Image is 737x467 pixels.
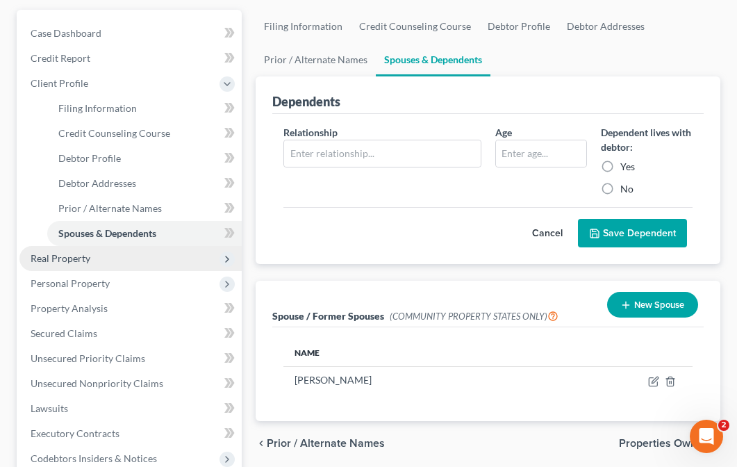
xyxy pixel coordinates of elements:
[619,438,709,449] span: Properties Owned
[19,396,242,421] a: Lawsuits
[718,420,729,431] span: 2
[690,420,723,453] iframe: Intercom live chat
[47,121,242,146] a: Credit Counseling Course
[351,10,479,43] a: Credit Counseling Course
[19,321,242,346] a: Secured Claims
[31,77,88,89] span: Client Profile
[256,438,385,449] button: chevron_left Prior / Alternate Names
[619,438,720,449] button: Properties Owned chevron_right
[58,177,136,189] span: Debtor Addresses
[31,52,90,64] span: Credit Report
[283,338,545,366] th: Name
[58,152,121,164] span: Debtor Profile
[495,125,512,140] label: Age
[31,327,97,339] span: Secured Claims
[58,227,156,239] span: Spouses & Dependents
[31,402,68,414] span: Lawsuits
[558,10,653,43] a: Debtor Addresses
[19,346,242,371] a: Unsecured Priority Claims
[390,311,558,322] span: (COMMUNITY PROPERTY STATES ONLY)
[19,296,242,321] a: Property Analysis
[47,146,242,171] a: Debtor Profile
[19,46,242,71] a: Credit Report
[19,421,242,446] a: Executory Contracts
[283,126,338,138] span: Relationship
[47,171,242,196] a: Debtor Addresses
[284,140,480,167] input: Enter relationship...
[578,219,687,248] button: Save Dependent
[31,302,108,314] span: Property Analysis
[479,10,558,43] a: Debtor Profile
[58,127,170,139] span: Credit Counseling Course
[620,182,634,196] label: No
[607,292,698,318] button: New Spouse
[601,125,693,154] label: Dependent lives with debtor:
[31,277,110,289] span: Personal Property
[256,10,351,43] a: Filing Information
[47,196,242,221] a: Prior / Alternate Names
[31,352,145,364] span: Unsecured Priority Claims
[19,21,242,46] a: Case Dashboard
[517,220,578,247] button: Cancel
[31,377,163,389] span: Unsecured Nonpriority Claims
[31,252,90,264] span: Real Property
[19,371,242,396] a: Unsecured Nonpriority Claims
[272,310,384,322] span: Spouse / Former Spouses
[256,438,267,449] i: chevron_left
[272,93,340,110] div: Dependents
[376,43,490,76] a: Spouses & Dependents
[47,96,242,121] a: Filing Information
[256,43,376,76] a: Prior / Alternate Names
[31,427,119,439] span: Executory Contracts
[31,452,157,464] span: Codebtors Insiders & Notices
[283,367,545,393] td: [PERSON_NAME]
[496,140,586,167] input: Enter age...
[58,102,137,114] span: Filing Information
[620,160,635,174] label: Yes
[267,438,385,449] span: Prior / Alternate Names
[31,27,101,39] span: Case Dashboard
[47,221,242,246] a: Spouses & Dependents
[58,202,162,214] span: Prior / Alternate Names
